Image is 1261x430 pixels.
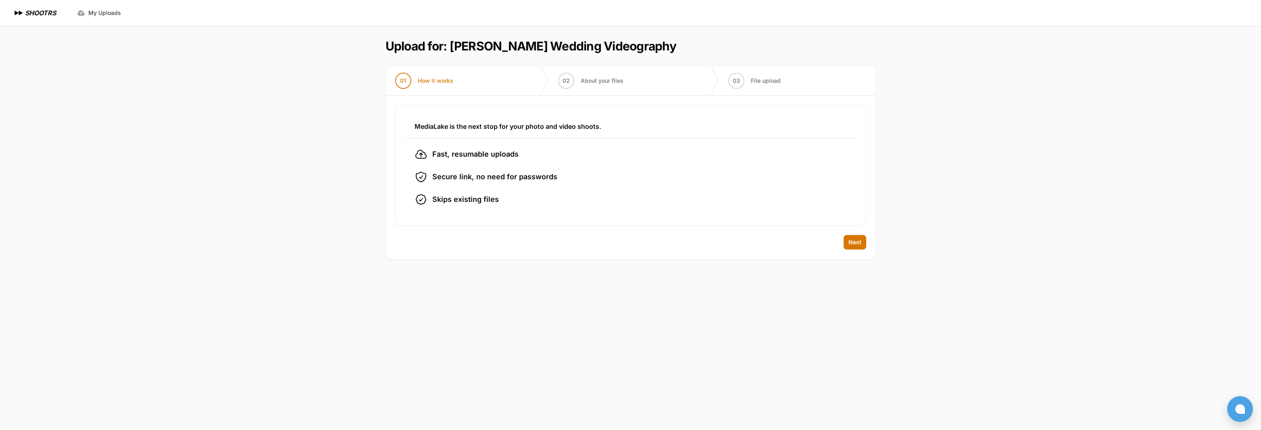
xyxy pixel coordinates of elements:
h1: SHOOTRS [25,8,56,18]
img: SHOOTRS [13,8,25,18]
button: Next [844,235,866,250]
button: 02 About your files [548,66,633,95]
span: About your files [581,77,623,85]
span: 03 [733,77,740,85]
button: 01 How it works [386,66,463,95]
h1: Upload for: [PERSON_NAME] Wedding Videography [386,39,676,53]
span: Fast, resumable uploads [432,149,519,160]
button: 03 File upload [719,66,790,95]
span: File upload [751,77,781,85]
span: Secure link, no need for passwords [432,171,557,182]
a: My Uploads [72,6,126,20]
span: 02 [563,77,570,85]
h3: MediaLake is the next stop for your photo and video shoots. [415,122,847,131]
span: How it works [418,77,453,85]
button: Open chat window [1227,396,1253,422]
span: Next [848,238,861,246]
span: 01 [400,77,406,85]
a: SHOOTRS SHOOTRS [13,8,56,18]
span: My Uploads [88,9,121,17]
span: Skips existing files [432,194,499,205]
